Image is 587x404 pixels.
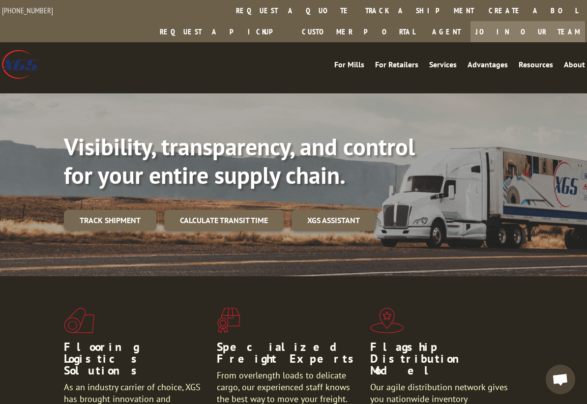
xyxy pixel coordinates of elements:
[64,308,94,333] img: xgs-icon-total-supply-chain-intelligence-red
[468,61,508,72] a: Advantages
[429,61,457,72] a: Services
[564,61,585,72] a: About
[292,210,376,231] a: XGS ASSISTANT
[370,341,516,381] h1: Flagship Distribution Model
[334,61,364,72] a: For Mills
[64,131,415,190] b: Visibility, transparency, and control for your entire supply chain.
[164,210,284,231] a: Calculate transit time
[2,5,53,15] a: [PHONE_NUMBER]
[294,21,422,42] a: Customer Portal
[470,21,585,42] a: Join Our Team
[375,61,418,72] a: For Retailers
[64,210,156,231] a: Track shipment
[217,308,240,333] img: xgs-icon-focused-on-flooring-red
[370,308,404,333] img: xgs-icon-flagship-distribution-model-red
[519,61,553,72] a: Resources
[422,21,470,42] a: Agent
[217,341,362,370] h1: Specialized Freight Experts
[546,365,575,394] div: Open chat
[152,21,294,42] a: Request a pickup
[64,341,209,381] h1: Flooring Logistics Solutions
